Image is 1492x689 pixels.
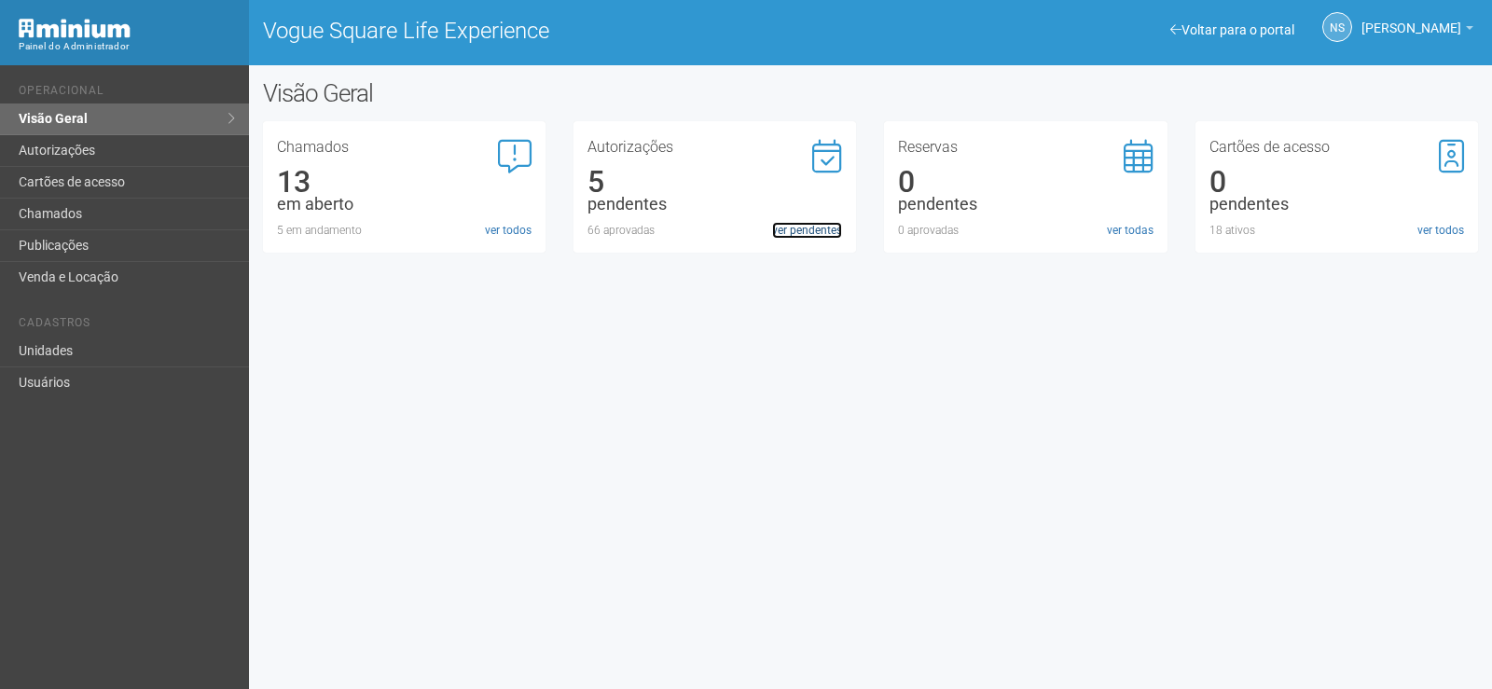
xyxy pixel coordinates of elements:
[587,196,842,213] div: pendentes
[772,222,842,239] a: ver pendentes
[587,173,842,190] div: 5
[19,316,235,336] li: Cadastros
[1417,222,1464,239] a: ver todos
[277,173,532,190] div: 13
[1209,173,1464,190] div: 0
[1361,23,1473,38] a: [PERSON_NAME]
[263,19,857,43] h1: Vogue Square Life Experience
[898,140,1153,155] h3: Reservas
[485,222,532,239] a: ver todos
[277,222,532,239] div: 5 em andamento
[1209,196,1464,213] div: pendentes
[1170,22,1294,37] a: Voltar para o portal
[1209,222,1464,239] div: 18 ativos
[1361,3,1461,35] span: Nicolle Silva
[1322,12,1352,42] a: NS
[1107,222,1154,239] a: ver todas
[19,84,235,103] li: Operacional
[898,196,1153,213] div: pendentes
[19,38,235,55] div: Painel do Administrador
[587,222,842,239] div: 66 aprovadas
[19,19,131,38] img: Minium
[277,140,532,155] h3: Chamados
[277,196,532,213] div: em aberto
[263,79,753,107] h2: Visão Geral
[898,222,1153,239] div: 0 aprovadas
[1209,140,1464,155] h3: Cartões de acesso
[587,140,842,155] h3: Autorizações
[898,173,1153,190] div: 0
